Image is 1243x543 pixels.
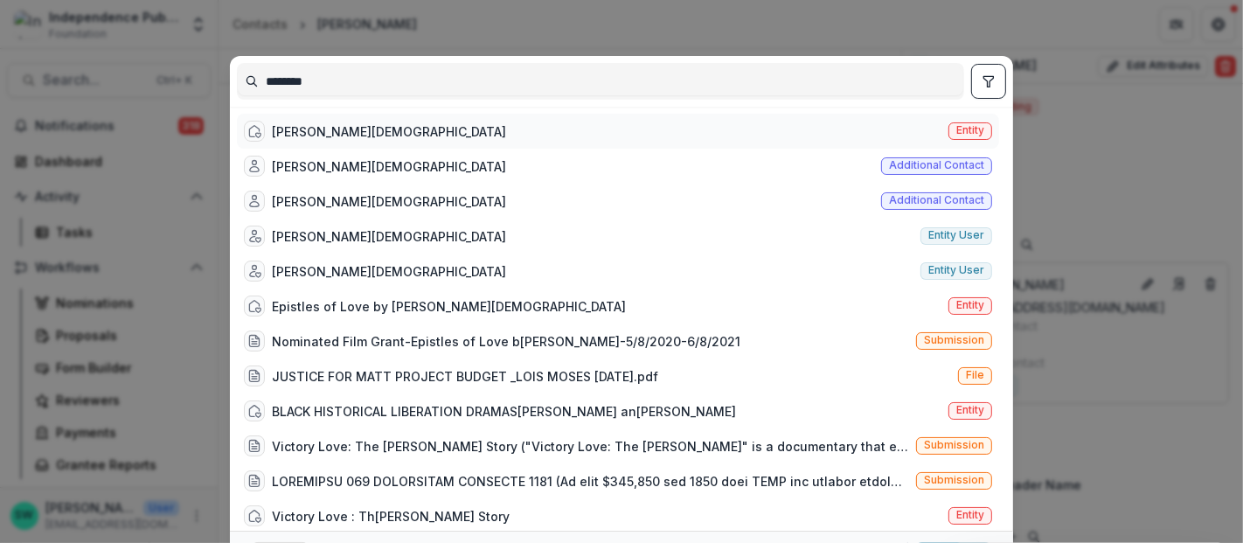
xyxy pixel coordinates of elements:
span: Submission [924,439,984,451]
div: JUSTICE FOR MATT PROJECT BUDGET _LOIS MOSES [DATE].pdf [272,367,658,386]
div: Victory Love : Th[PERSON_NAME] Story [272,507,510,526]
span: Entity user [928,229,984,241]
span: Submission [924,474,984,486]
div: Victory Love: The [PERSON_NAME] Story ("Victory Love: The [PERSON_NAME]" is a documentary that ex... [272,437,909,456]
div: LOREMIPSU 069 DOLORSITAM CONSECTE 1181 (Ad elit $345,850 sed 1850 doei TEMP inc utlabor etdolorem... [272,472,909,491]
span: Additional contact [889,159,984,171]
span: Entity [956,509,984,521]
span: File [966,369,984,381]
div: Nominated Film Grant-Epistles of Love b[PERSON_NAME]-5/8/2020-6/8/2021 [272,332,740,351]
span: Entity user [928,264,984,276]
span: Entity [956,299,984,311]
span: Entity [956,124,984,136]
span: Submission [924,334,984,346]
div: [PERSON_NAME][DEMOGRAPHIC_DATA] [272,157,506,176]
div: [PERSON_NAME][DEMOGRAPHIC_DATA] [272,262,506,281]
span: Additional contact [889,194,984,206]
div: BLACK HISTORICAL LIBERATION DRAMAS[PERSON_NAME] an[PERSON_NAME] [272,402,736,421]
button: toggle filters [971,64,1006,99]
div: Epistles of Love by [PERSON_NAME][DEMOGRAPHIC_DATA] [272,297,626,316]
div: [PERSON_NAME][DEMOGRAPHIC_DATA] [272,192,506,211]
span: Entity [956,404,984,416]
div: [PERSON_NAME][DEMOGRAPHIC_DATA] [272,122,506,141]
div: [PERSON_NAME][DEMOGRAPHIC_DATA] [272,227,506,246]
